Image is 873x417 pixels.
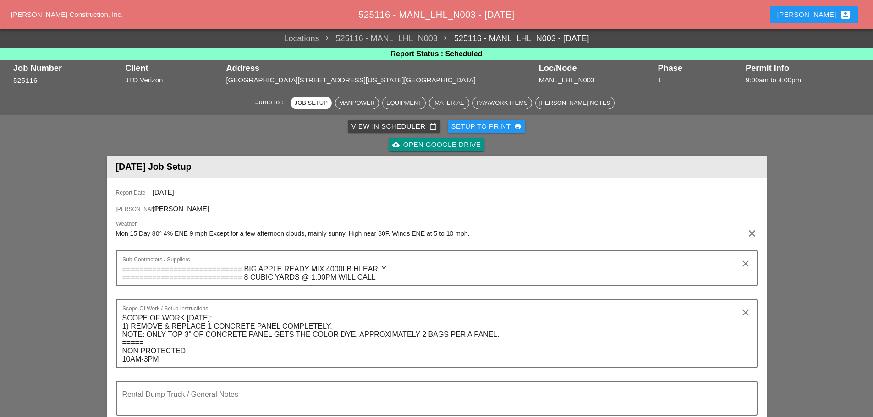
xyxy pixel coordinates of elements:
textarea: Sub-Contractors / Suppliers [122,262,744,285]
div: Setup to Print [451,121,522,132]
textarea: Rental Dump Truck / General Notes [122,393,744,415]
button: [PERSON_NAME] Notes [535,97,615,109]
span: 525116 - MANL_LHL_N003 [319,32,438,45]
div: Material [433,98,465,108]
button: 525116 [13,76,38,86]
span: [DATE] [153,188,174,196]
button: Material [429,97,469,109]
i: cloud_upload [392,141,400,148]
span: Jump to : [255,98,287,106]
a: [PERSON_NAME] Construction, Inc. [11,11,123,18]
div: Job Setup [295,98,328,108]
i: clear [740,258,751,269]
a: View in Scheduler [348,120,440,133]
a: Locations [284,32,319,45]
textarea: Scope Of Work / Setup Instructions [122,311,744,367]
div: [PERSON_NAME] Notes [539,98,610,108]
i: account_box [840,9,851,20]
span: 525116 - MANL_LHL_N003 - [DATE] [358,10,514,20]
button: Pay/Work Items [472,97,532,109]
div: Open Google Drive [392,140,481,150]
span: Report Date [116,189,153,197]
i: calendar_today [429,123,437,130]
header: [DATE] Job Setup [107,156,767,178]
div: 1 [658,75,741,86]
div: Job Number [13,64,121,73]
i: clear [740,307,751,318]
div: [GEOGRAPHIC_DATA][STREET_ADDRESS][US_STATE][GEOGRAPHIC_DATA] [226,75,534,86]
i: clear [747,228,758,239]
div: Permit Info [746,64,860,73]
div: Client [125,64,221,73]
span: [PERSON_NAME] [116,205,153,213]
div: Pay/Work Items [477,98,527,108]
div: View in Scheduler [351,121,437,132]
div: [PERSON_NAME] [777,9,851,20]
a: 525116 - MANL_LHL_N003 - [DATE] [438,32,589,45]
div: Manpower [339,98,375,108]
div: MANL_LHL_N003 [539,75,653,86]
div: JTO Verizon [125,75,221,86]
button: Job Setup [291,97,332,109]
div: Loc/Node [539,64,653,73]
button: Equipment [382,97,426,109]
div: Equipment [386,98,422,108]
button: Setup to Print [448,120,526,133]
div: Address [226,64,534,73]
div: 9:00am to 4:00pm [746,75,860,86]
span: [PERSON_NAME] [153,205,209,212]
button: Manpower [335,97,379,109]
a: Open Google Drive [389,138,484,151]
div: Phase [658,64,741,73]
i: print [514,123,522,130]
button: [PERSON_NAME] [770,6,858,23]
input: Weather [116,226,745,241]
